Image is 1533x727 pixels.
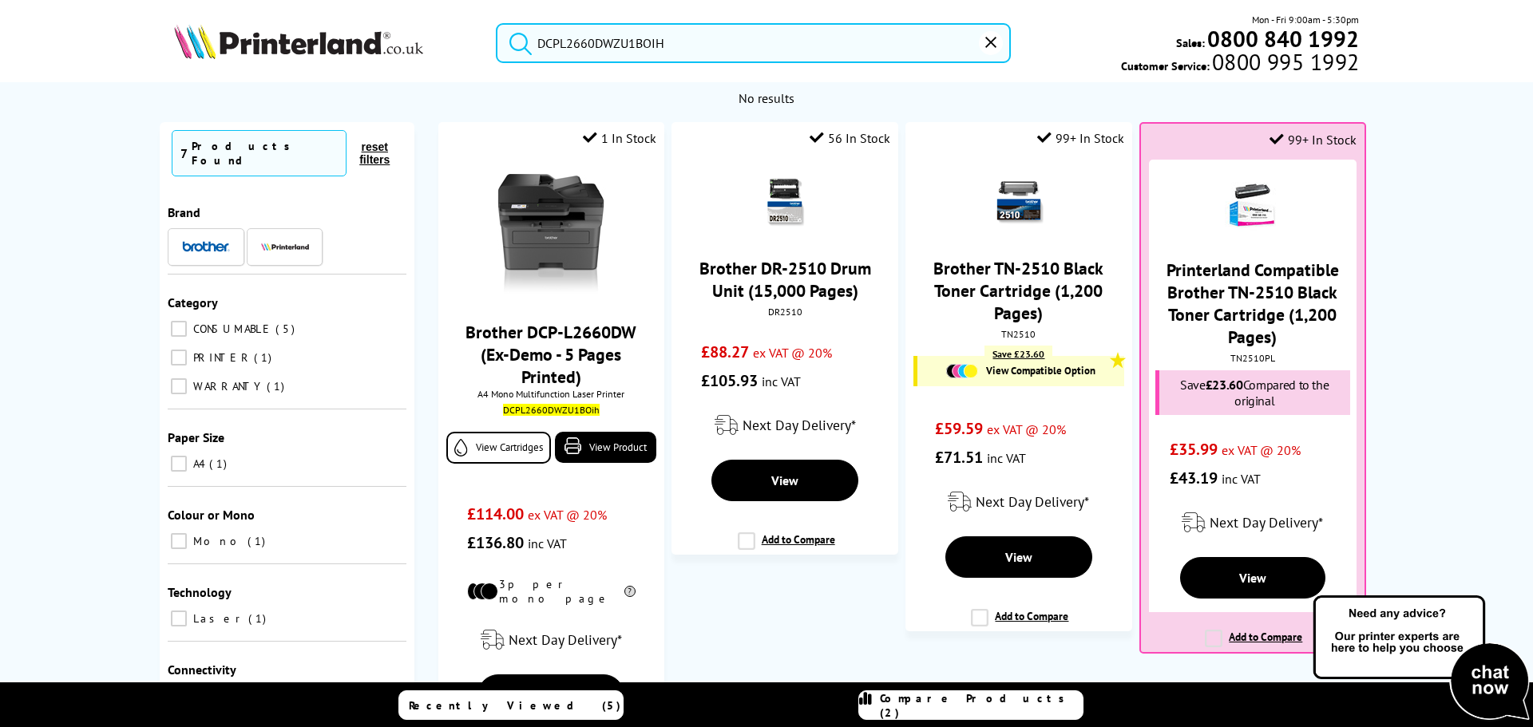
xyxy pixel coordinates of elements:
[810,130,890,146] div: 56 In Stock
[1170,439,1218,460] span: £35.99
[171,378,187,394] input: WARRANTY 1
[555,432,656,463] a: View Product
[986,364,1095,377] span: View Compatible Option
[528,535,567,551] span: inc VAT
[446,432,551,464] a: View Cartridges
[248,534,269,548] span: 1
[171,350,187,365] input: PRINTER 1
[496,23,1011,63] input: Search product or brand
[701,370,758,391] span: £105.93
[1210,54,1359,69] span: 0800 995 1992
[991,174,1047,230] img: brother-TN-2510-toner-box-small.png
[976,492,1089,511] span: Next Day Delivery*
[465,321,636,388] a: Brother DCP-L2660DW (Ex-Demo - 5 Pages Printed)
[503,404,600,416] mark: DCPL2660DWZU1BOih
[254,350,275,365] span: 1
[1210,513,1323,531] span: Next Day Delivery*
[248,611,270,626] span: 1
[189,534,246,548] span: Mono
[477,674,624,716] a: View
[935,447,983,468] span: £71.51
[261,243,309,251] img: Printerland
[701,342,749,362] span: £88.27
[189,456,208,471] span: A4
[174,24,423,59] img: Printerland Logo
[946,364,978,378] img: Cartridges
[1205,630,1302,660] label: Add to Compare
[467,577,636,606] li: 3p per mono page
[1222,471,1261,487] span: inc VAT
[181,90,1352,106] div: No results
[182,241,230,252] img: Brother
[699,257,871,302] a: Brother DR-2510 Drum Unit (15,000 Pages)
[1206,377,1243,393] span: £23.60
[189,322,274,336] span: CONSUMABLE
[1037,130,1124,146] div: 99+ In Stock
[168,294,218,310] span: Category
[917,328,1119,340] div: TN2510
[446,618,656,662] div: modal_delivery
[467,532,524,553] span: £136.80
[168,662,236,678] span: Connectivity
[168,429,224,445] span: Paper Size
[987,450,1026,466] span: inc VAT
[171,321,187,337] input: CONSUMABLE 5
[984,346,1052,362] div: Save £23.60
[192,139,338,168] div: Products Found
[1252,12,1359,27] span: Mon - Fri 9:00am - 5:30pm
[528,507,607,523] span: ex VAT @ 20%
[189,611,247,626] span: Laser
[762,373,801,389] span: inc VAT
[1149,500,1356,545] div: modal_delivery
[913,480,1123,524] div: modal_delivery
[180,145,188,161] span: 7
[398,690,624,720] a: Recently Viewed (5)
[1205,31,1359,46] a: 0800 840 1992
[189,350,252,365] span: PRINTER
[209,456,231,471] span: 1
[491,174,611,294] img: brother-DCP-L2660DW-front-small.jpg
[467,504,524,524] span: £114.00
[509,630,622,649] span: Next Day Delivery*
[1153,352,1352,364] div: TN2510PL
[1309,593,1533,724] img: Open Live Chat window
[1239,570,1266,586] span: View
[679,403,889,448] div: modal_delivery
[189,379,265,393] span: WARRANTY
[275,322,299,336] span: 5
[880,691,1083,720] span: Compare Products (2)
[1167,259,1339,348] a: Printerland Compatible Brother TN-2510 Black Toner Cartridge (1,200 Pages)
[174,24,476,62] a: Printerland Logo
[1207,24,1359,53] b: 0800 840 1992
[1176,35,1205,50] span: Sales:
[743,416,856,434] span: Next Day Delivery*
[753,345,832,361] span: ex VAT @ 20%
[267,379,288,393] span: 1
[171,456,187,472] input: A4 1
[1270,132,1357,148] div: 99+ In Stock
[171,610,187,626] input: Laser 1
[168,507,255,523] span: Colour or Mono
[168,204,200,220] span: Brand
[945,536,1092,578] a: View
[1005,549,1032,565] span: View
[683,306,885,318] div: DR2510
[347,140,402,167] button: reset filters
[1225,176,1281,231] img: TN2510PL-small-2.jpg
[771,472,798,488] span: View
[757,174,813,230] img: brother-DR2510-carton-small.png
[935,418,983,439] span: £59.59
[171,533,187,549] input: Mono 1
[858,690,1083,720] a: Compare Products (2)
[933,257,1103,324] a: Brother TN-2510 Black Toner Cartridge (1,200 Pages)
[446,388,656,400] span: A4 Mono Multifunction Laser Printer
[1155,370,1349,415] div: Save Compared to the original
[971,609,1068,639] label: Add to Compare
[168,584,232,600] span: Technology
[1121,54,1359,73] span: Customer Service:
[1180,557,1325,599] a: View
[711,460,858,501] a: View
[738,532,835,563] label: Add to Compare
[1170,468,1218,488] span: £43.19
[987,421,1066,437] span: ex VAT @ 20%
